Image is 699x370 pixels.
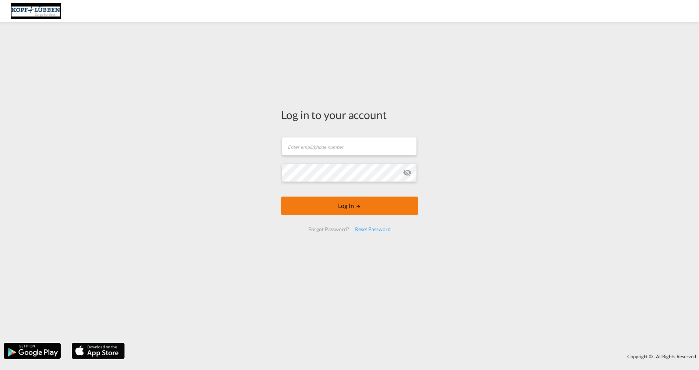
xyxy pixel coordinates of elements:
[282,137,417,155] input: Enter email/phone number
[352,223,394,236] div: Reset Password
[281,107,418,122] div: Log in to your account
[305,223,352,236] div: Forgot Password?
[403,168,412,177] md-icon: icon-eye-off
[3,342,61,360] img: google.png
[71,342,125,360] img: apple.png
[128,350,699,363] div: Copyright © . All Rights Reserved
[281,197,418,215] button: LOGIN
[11,3,61,19] img: 25cf3bb0aafc11ee9c4fdbd399af7748.JPG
